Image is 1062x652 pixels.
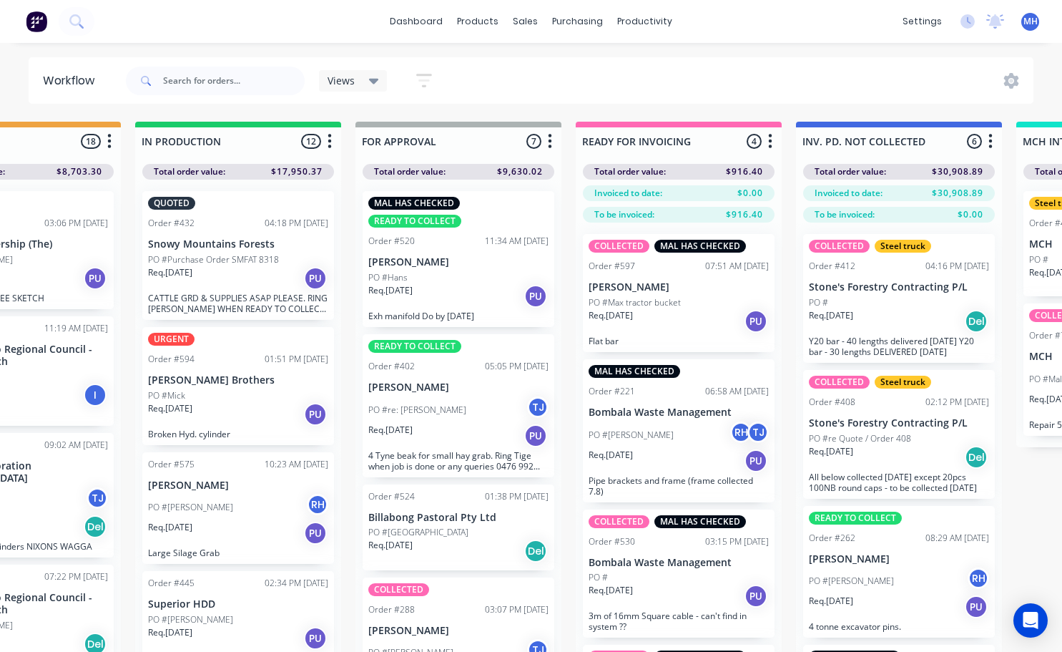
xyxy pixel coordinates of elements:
[148,501,233,514] p: PO #[PERSON_NAME]
[363,334,554,477] div: READY TO COLLECTOrder #40205:05 PM [DATE][PERSON_NAME]PO #re: [PERSON_NAME]TJReq.[DATE]PU4 Tyne b...
[583,510,775,638] div: COLLECTEDMAL HAS CHECKEDOrder #53003:15 PM [DATE]Bombala Waste ManagementPO #Req.[DATE]PU3m of 16...
[965,595,988,618] div: PU
[594,165,666,178] span: Total order value:
[368,539,413,552] p: Req. [DATE]
[524,540,547,563] div: Del
[726,165,763,178] span: $916.40
[368,197,460,210] div: MAL HAS CHECKED
[56,165,102,178] span: $8,703.30
[148,266,192,279] p: Req. [DATE]
[932,165,983,178] span: $30,908.89
[809,240,870,253] div: COLLECTED
[304,522,327,545] div: PU
[589,475,769,497] p: Pipe brackets and frame (frame collected 7.8)
[809,260,855,273] div: Order #412
[374,165,446,178] span: Total order value:
[925,532,989,545] div: 08:29 AM [DATE]
[925,396,989,409] div: 02:12 PM [DATE]
[148,480,328,492] p: [PERSON_NAME]
[875,376,931,389] div: Steel truck
[744,310,767,333] div: PU
[363,191,554,327] div: MAL HAS CHECKEDREADY TO COLLECTOrder #52011:34 AM [DATE][PERSON_NAME]PO #HansReq.[DATE]PUExh mani...
[958,208,983,221] span: $0.00
[271,165,323,178] span: $17,950.37
[368,256,549,268] p: [PERSON_NAME]
[809,296,828,309] p: PO #
[148,548,328,558] p: Large Silage Grab
[148,389,185,402] p: PO #Mick
[43,72,102,89] div: Workflow
[148,429,328,439] p: Broken Hyd. cylinder
[803,370,995,499] div: COLLECTEDSteel truckOrder #40802:12 PM [DATE]Stone's Forestry Contracting P/LPO #re Quote / Order...
[304,267,327,290] div: PU
[932,187,983,200] span: $30,908.89
[965,446,988,469] div: Del
[744,585,767,608] div: PU
[383,11,450,32] a: dashboard
[809,396,855,409] div: Order #408
[148,598,328,610] p: Superior HDD
[148,217,195,230] div: Order #432
[815,187,882,200] span: Invoiced to date:
[589,385,635,398] div: Order #221
[809,532,855,545] div: Order #262
[589,336,769,346] p: Flat bar
[84,267,107,290] div: PU
[744,449,767,472] div: PU
[589,557,769,569] p: Bombala Waste Management
[737,187,763,200] span: $0.00
[368,360,415,373] div: Order #402
[594,187,662,200] span: Invoiced to date:
[583,234,775,352] div: COLLECTEDMAL HAS CHECKEDOrder #59707:51 AM [DATE][PERSON_NAME]PO #Max tractor bucketReq.[DATE]PUF...
[304,403,327,426] div: PU
[726,208,763,221] span: $916.40
[368,490,415,503] div: Order #524
[368,340,461,353] div: READY TO COLLECT
[705,260,769,273] div: 07:51 AM [DATE]
[368,526,468,539] p: PO #[GEOGRAPHIC_DATA]
[148,521,192,534] p: Req. [DATE]
[142,191,334,320] div: QUOTEDOrder #43204:18 PM [DATE]Snowy Mountains ForestsPO #Purchase Order SMFAT 8318Req.[DATE]PUCA...
[705,385,769,398] div: 06:58 AM [DATE]
[87,487,108,509] div: TJ
[44,570,108,583] div: 07:22 PM [DATE]
[368,512,549,524] p: Billabong Pastoral Pty Ltd
[497,165,543,178] span: $9,630.02
[368,603,415,616] div: Order #288
[44,217,108,230] div: 03:06 PM [DATE]
[148,333,195,346] div: URGENT
[148,626,192,639] p: Req. [DATE]
[589,240,649,253] div: COLLECTED
[44,439,108,452] div: 09:02 AM [DATE]
[589,584,633,597] p: Req. [DATE]
[583,359,775,502] div: MAL HAS CHECKEDOrder #22106:58 AM [DATE]Bombala Waste ManagementPO #[PERSON_NAME]RHTJReq.[DATE]PU...
[148,293,328,314] p: CATTLE GRD & SUPPLIES ASAP PLEASE. RING [PERSON_NAME] WHEN READY TO COLLECT : 0411 612 027
[803,506,995,638] div: READY TO COLLECTOrder #26208:29 AM [DATE][PERSON_NAME]PO #[PERSON_NAME]RHReq.[DATE]PU4 tonne exca...
[148,253,279,266] p: PO #Purchase Order SMFAT 8318
[809,417,989,429] p: Stone's Forestry Contracting P/L
[895,11,949,32] div: settings
[589,296,681,309] p: PO #Max tractor bucket
[368,381,549,394] p: [PERSON_NAME]
[809,512,902,525] div: READY TO COLLECT
[1029,373,1062,386] p: PO #Mal
[485,360,549,373] div: 05:05 PM [DATE]
[368,235,415,248] div: Order #520
[809,309,853,322] p: Req. [DATE]
[163,67,305,95] input: Search for orders...
[450,11,506,32] div: products
[148,613,233,626] p: PO #[PERSON_NAME]
[148,238,328,250] p: Snowy Mountains Forests
[265,217,328,230] div: 04:18 PM [DATE]
[610,11,679,32] div: productivity
[815,165,886,178] span: Total order value:
[485,603,549,616] div: 03:07 PM [DATE]
[809,553,989,565] p: [PERSON_NAME]
[589,309,633,322] p: Req. [DATE]
[925,260,989,273] div: 04:16 PM [DATE]
[148,353,195,366] div: Order #594
[968,568,989,589] div: RH
[368,215,461,228] div: READY TO COLLECT
[809,472,989,493] p: All below collected [DATE] except 20pcs 100NB round caps - to be collected [DATE]
[589,407,769,419] p: Bombala Waste Management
